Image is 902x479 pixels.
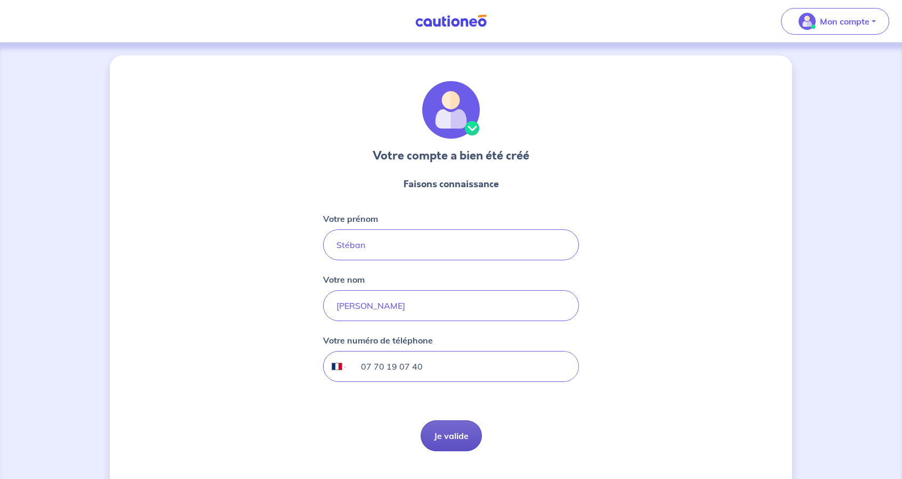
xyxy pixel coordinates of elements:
[348,352,578,381] input: 06 34 34 34 34
[404,177,499,191] p: Faisons connaissance
[323,273,365,286] p: Votre nom
[820,15,869,28] p: Mon compte
[422,81,480,139] img: illu_account_valid.svg
[323,290,579,321] input: Doe
[323,229,579,260] input: John
[411,14,491,28] img: Cautioneo
[781,8,889,35] button: illu_account_valid_menu.svgMon compte
[323,334,433,347] p: Votre numéro de téléphone
[373,147,529,164] h3: Votre compte a bien été créé
[799,13,816,30] img: illu_account_valid_menu.svg
[421,420,482,451] button: Je valide
[323,212,378,225] p: Votre prénom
